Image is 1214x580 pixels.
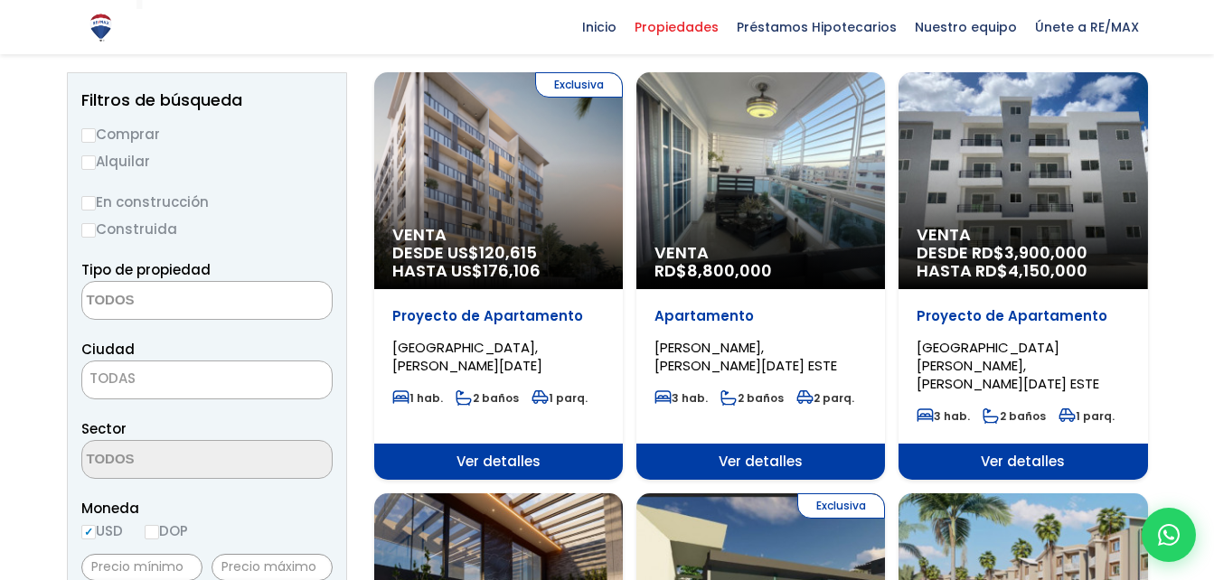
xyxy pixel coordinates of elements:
label: DOP [145,519,188,542]
span: Préstamos Hipotecarios [728,14,906,41]
span: 2 baños [456,390,519,406]
span: Nuestro equipo [906,14,1026,41]
input: DOP [145,525,159,539]
span: Ver detalles [374,444,623,480]
span: Ciudad [81,340,135,359]
span: Únete a RE/MAX [1026,14,1148,41]
a: Venta RD$8,800,000 Apartamento [PERSON_NAME], [PERSON_NAME][DATE] ESTE 3 hab. 2 baños 2 parq. Ver... [636,72,885,480]
span: Moneda [81,497,333,519]
span: Tipo de propiedad [81,260,211,279]
span: 2 baños [983,408,1046,424]
span: 2 baños [720,390,784,406]
h2: Filtros de búsqueda [81,91,333,109]
span: 3 hab. [917,408,970,424]
a: Exclusiva Venta DESDE US$120,615 HASTA US$176,106 Proyecto de Apartamento [GEOGRAPHIC_DATA], [PER... [374,72,623,480]
input: Construida [81,223,96,238]
span: 176,106 [483,259,541,282]
span: Venta [654,244,867,262]
label: Comprar [81,123,333,145]
span: 1 parq. [1059,408,1115,424]
span: Venta [392,226,605,244]
textarea: Search [82,441,258,480]
span: DESDE US$ [392,244,605,280]
input: En construcción [81,196,96,210]
a: Venta DESDE RD$3,900,000 HASTA RD$4,150,000 Proyecto de Apartamento [GEOGRAPHIC_DATA][PERSON_NAME... [899,72,1147,480]
span: HASTA RD$ [917,262,1129,280]
label: En construcción [81,191,333,213]
span: 2 parq. [796,390,854,406]
span: 3 hab. [654,390,708,406]
span: Sector [81,419,127,438]
span: Ver detalles [899,444,1147,480]
p: Apartamento [654,307,867,325]
span: 1 parq. [532,390,588,406]
span: [GEOGRAPHIC_DATA], [PERSON_NAME][DATE] [392,338,542,375]
span: Propiedades [626,14,728,41]
span: RD$ [654,259,772,282]
span: 8,800,000 [687,259,772,282]
span: HASTA US$ [392,262,605,280]
p: Proyecto de Apartamento [917,307,1129,325]
span: TODAS [89,369,136,388]
span: 3,900,000 [1004,241,1087,264]
label: USD [81,519,123,542]
input: USD [81,525,96,539]
label: Construida [81,218,333,240]
span: Inicio [573,14,626,41]
input: Alquilar [81,155,96,170]
span: TODAS [82,366,332,391]
span: DESDE RD$ [917,244,1129,280]
span: 120,615 [479,241,537,264]
span: Exclusiva [797,493,885,519]
span: 1 hab. [392,390,443,406]
span: [PERSON_NAME], [PERSON_NAME][DATE] ESTE [654,338,837,375]
input: Comprar [81,128,96,143]
img: Logo de REMAX [85,12,117,43]
span: Venta [917,226,1129,244]
p: Proyecto de Apartamento [392,307,605,325]
label: Alquilar [81,150,333,173]
span: TODAS [81,360,333,399]
textarea: Search [82,282,258,321]
span: 4,150,000 [1008,259,1087,282]
span: Exclusiva [535,72,623,98]
span: [GEOGRAPHIC_DATA][PERSON_NAME], [PERSON_NAME][DATE] ESTE [917,338,1099,393]
span: Ver detalles [636,444,885,480]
